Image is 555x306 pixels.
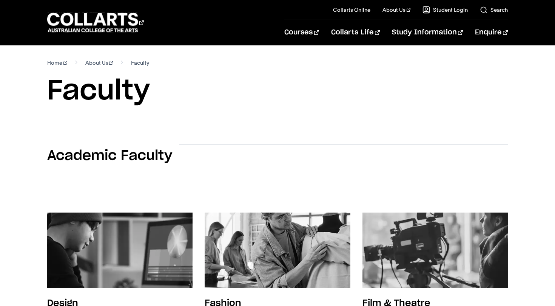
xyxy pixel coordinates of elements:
[422,6,468,14] a: Student Login
[480,6,508,14] a: Search
[47,74,508,108] h1: Faculty
[131,57,149,68] span: Faculty
[475,20,508,45] a: Enquire
[284,20,319,45] a: Courses
[382,6,410,14] a: About Us
[333,6,370,14] a: Collarts Online
[47,12,144,33] div: Go to homepage
[47,57,67,68] a: Home
[85,57,113,68] a: About Us
[47,148,172,164] h2: Academic Faculty
[331,20,380,45] a: Collarts Life
[392,20,463,45] a: Study Information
